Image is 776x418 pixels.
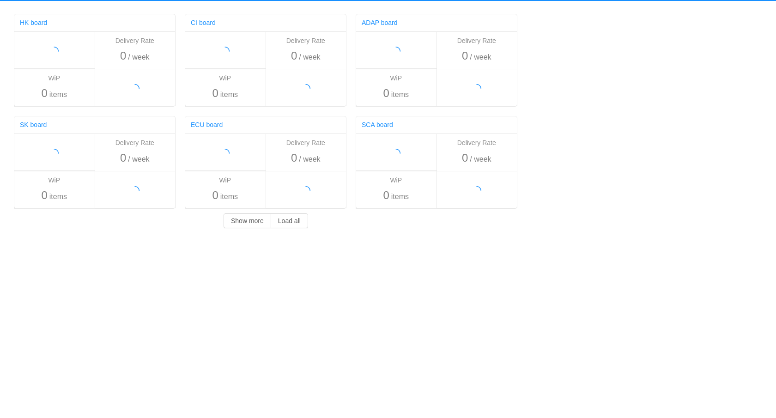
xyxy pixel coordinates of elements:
a: HK board [20,19,47,26]
a: ADAP board [362,19,398,26]
span: / week [128,154,149,165]
span: 0 [291,151,297,164]
button: Show more [224,213,271,228]
i: icon: loading [472,84,481,93]
span: 0 [212,189,218,201]
div: WiP [18,73,90,83]
span: items [220,89,238,100]
a: CI board [191,19,216,26]
a: SK board [20,121,47,128]
span: 0 [41,87,47,99]
i: icon: loading [130,84,139,93]
span: 0 [212,87,218,99]
div: Delivery Rate [270,36,342,46]
a: SCA board [362,121,393,128]
span: 0 [462,49,468,62]
i: icon: loading [391,149,400,158]
i: icon: loading [49,149,59,158]
i: icon: loading [220,47,230,56]
div: WiP [189,176,261,185]
span: / week [299,52,320,63]
i: icon: loading [49,47,59,56]
span: 0 [462,151,468,164]
i: icon: loading [220,149,230,158]
span: / week [299,154,320,165]
span: 0 [120,49,126,62]
span: 0 [383,189,389,201]
div: Delivery Rate [441,138,513,148]
button: Load all [271,213,308,228]
span: items [220,191,238,202]
div: Delivery Rate [99,36,171,46]
span: items [391,191,409,202]
div: Delivery Rate [99,138,171,148]
span: / week [128,52,149,63]
span: items [391,89,409,100]
div: Delivery Rate [270,138,342,148]
span: / week [470,154,491,165]
div: WiP [189,73,261,83]
span: / week [470,52,491,63]
div: Delivery Rate [441,36,513,46]
i: icon: loading [130,186,139,195]
i: icon: loading [472,186,481,195]
span: 0 [383,87,389,99]
div: WiP [360,73,432,83]
span: 0 [41,189,47,201]
a: ECU board [191,121,223,128]
i: icon: loading [301,84,310,93]
span: items [49,89,67,100]
div: WiP [18,176,90,185]
span: 0 [291,49,297,62]
i: icon: loading [301,186,310,195]
i: icon: loading [391,47,400,56]
div: WiP [360,176,432,185]
span: 0 [120,151,126,164]
span: items [49,191,67,202]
